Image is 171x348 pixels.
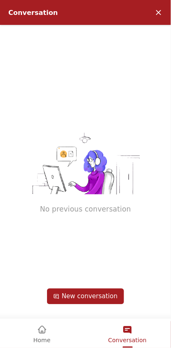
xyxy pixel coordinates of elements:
[1,319,83,347] div: Home
[33,337,50,344] span: Home
[40,205,131,214] p: No previous conversation
[8,9,97,17] div: Conversation
[47,289,124,304] div: New conversation
[62,293,117,300] span: New conversation
[85,319,171,347] div: Conversation
[108,337,146,344] span: Conversation
[150,4,167,21] em: Minimize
